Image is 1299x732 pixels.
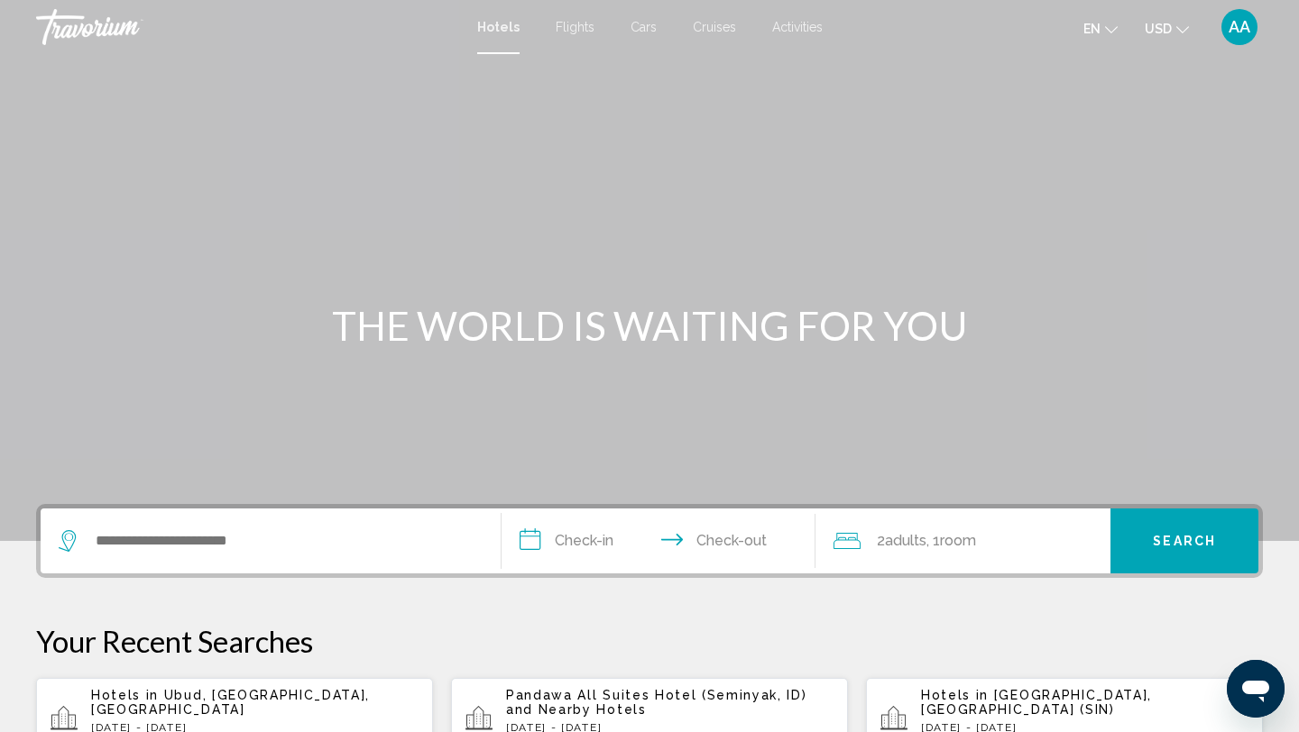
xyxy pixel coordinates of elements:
a: Travorium [36,9,459,45]
span: , 1 [926,528,976,554]
p: Your Recent Searches [36,623,1263,659]
span: Pandawa All Suites Hotel (Seminyak, ID) [506,688,807,702]
button: User Menu [1216,8,1263,46]
span: en [1083,22,1101,36]
span: Hotels in [921,688,989,702]
span: AA [1229,18,1250,36]
span: [GEOGRAPHIC_DATA], [GEOGRAPHIC_DATA] (SIN) [921,688,1152,717]
span: Adults [885,532,926,549]
span: USD [1145,22,1172,36]
button: Check in and out dates [502,508,815,573]
a: Hotels [477,20,520,34]
iframe: Button to launch messaging window [1227,660,1285,718]
span: Ubud, [GEOGRAPHIC_DATA], [GEOGRAPHIC_DATA] [91,688,370,717]
button: Search [1110,508,1258,573]
button: Change currency [1145,15,1189,41]
span: and Nearby Hotels [506,702,647,717]
h1: THE WORLD IS WAITING FOR YOU [311,302,988,349]
span: Hotels in [91,688,159,702]
a: Activities [772,20,823,34]
button: Change language [1083,15,1118,41]
a: Flights [556,20,594,34]
div: Search widget [41,508,1258,573]
a: Cruises [693,20,736,34]
span: Room [940,532,976,549]
span: Search [1153,535,1216,549]
button: Travelers: 2 adults, 0 children [815,508,1111,573]
a: Cars [631,20,657,34]
span: 2 [877,528,926,554]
